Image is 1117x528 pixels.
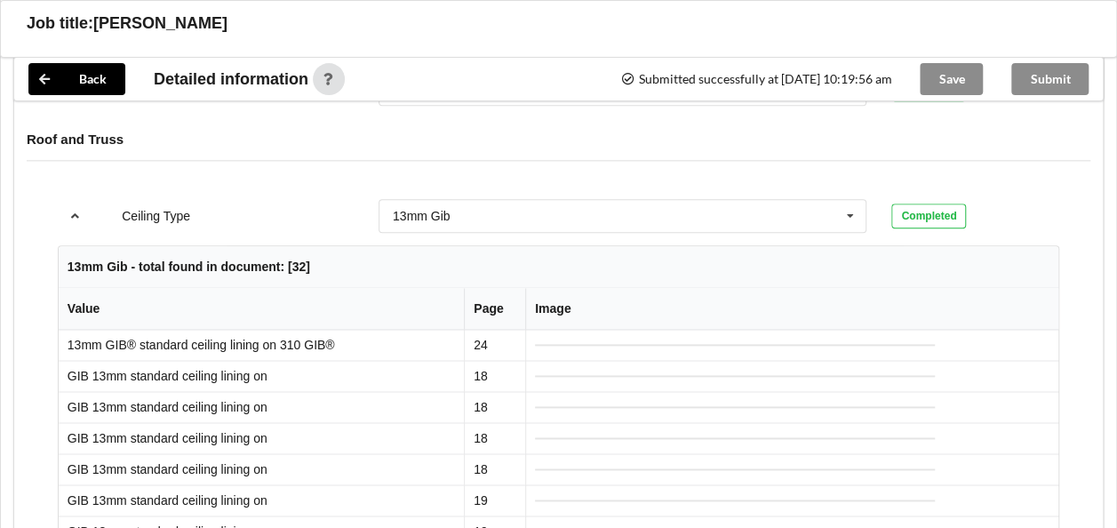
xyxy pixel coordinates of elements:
span: Submitted successfully at [DATE] 10:19:56 am [620,73,891,85]
td: 18 [464,360,525,391]
img: ai_input-page18-CeilingLiningType-1-3.jpeg [535,437,935,439]
div: 13mm Gib [393,210,451,222]
span: Detailed information [154,71,308,87]
img: ai_input-page18-CeilingLiningType-1-2.jpeg [535,406,935,408]
td: 19 [464,484,525,516]
td: 18 [464,391,525,422]
th: Image [525,288,1058,330]
td: GIB 13mm standard ceiling lining on [59,484,464,516]
button: reference-toggle [58,200,92,232]
th: 13mm Gib - total found in document: [32] [59,246,1058,288]
img: ai_input-page18-CeilingLiningType-1-1.jpeg [535,375,935,377]
td: 13mm GIB® standard ceiling lining on 310 GIB® [59,330,464,360]
th: Page [464,288,525,330]
td: GIB 13mm standard ceiling lining on [59,422,464,453]
img: ai_input-page18-CeilingLiningType-1-4.jpeg [535,468,935,470]
h3: Job title: [27,13,93,34]
label: Ceiling Type [122,209,190,223]
td: 24 [464,330,525,360]
td: 18 [464,453,525,484]
img: ai_input-page19-CeilingLiningType-1-5.jpeg [535,500,935,501]
h3: [PERSON_NAME] [93,13,227,34]
div: Completed [891,204,966,228]
td: GIB 13mm standard ceiling lining on [59,360,464,391]
img: ai_input-page24-CeilingLiningType-1-0.jpeg [535,344,935,346]
td: GIB 13mm standard ceiling lining on [59,453,464,484]
th: Value [59,288,464,330]
h4: Roof and Truss [27,131,1090,148]
td: 18 [464,422,525,453]
td: GIB 13mm standard ceiling lining on [59,391,464,422]
button: Back [28,63,125,95]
